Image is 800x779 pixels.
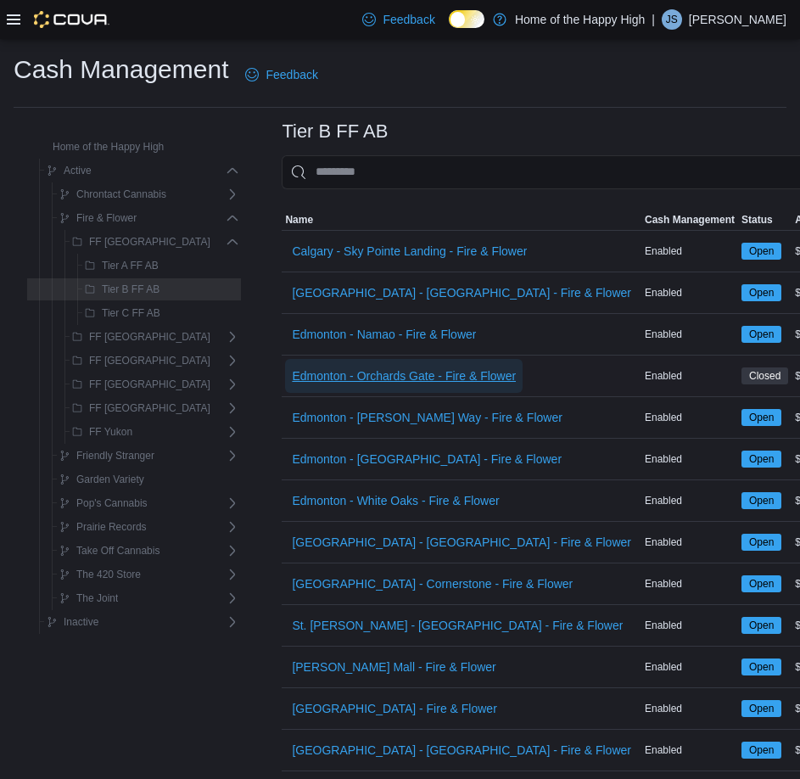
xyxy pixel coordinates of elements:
span: FF [GEOGRAPHIC_DATA] [89,235,210,249]
span: Prairie Records [76,520,147,534]
div: Enabled [641,615,738,636]
button: [GEOGRAPHIC_DATA] - [GEOGRAPHIC_DATA] - Fire & Flower [285,276,638,310]
span: Edmonton - [GEOGRAPHIC_DATA] - Fire & Flower [292,451,562,468]
span: Open [749,743,774,758]
span: FF [GEOGRAPHIC_DATA] [89,354,210,367]
p: | [652,9,655,30]
span: Open [749,244,774,259]
input: Dark Mode [449,10,484,28]
span: Pop's Cannabis [76,496,148,510]
span: Closed [749,368,780,384]
button: Tier C FF AB [78,303,167,323]
div: Enabled [641,698,738,719]
span: Open [741,534,781,551]
button: St. [PERSON_NAME] - [GEOGRAPHIC_DATA] - Fire & Flower [285,608,629,642]
span: Tier A FF AB [102,259,159,272]
span: [GEOGRAPHIC_DATA] - [GEOGRAPHIC_DATA] - Fire & Flower [292,284,631,301]
span: Tier C FF AB [102,306,160,320]
button: FF [GEOGRAPHIC_DATA] [65,398,217,418]
button: Edmonton - Namao - Fire & Flower [285,317,483,351]
button: Prairie Records [53,517,154,537]
button: The 420 Store [53,564,148,585]
button: Active [40,160,98,181]
span: [GEOGRAPHIC_DATA] - [GEOGRAPHIC_DATA] - Fire & Flower [292,742,631,759]
span: [PERSON_NAME] Mall - Fire & Flower [292,659,495,675]
button: The Joint [53,588,125,608]
span: Open [741,492,781,509]
img: Cova [34,11,109,28]
div: Enabled [641,366,738,386]
span: Active [64,164,92,177]
button: [GEOGRAPHIC_DATA] - [GEOGRAPHIC_DATA] - Fire & Flower [285,525,638,559]
span: Open [741,326,781,343]
button: FF [GEOGRAPHIC_DATA] [65,350,217,371]
span: Open [741,700,781,717]
button: [GEOGRAPHIC_DATA] - Fire & Flower [285,692,503,726]
button: Edmonton - [GEOGRAPHIC_DATA] - Fire & Flower [285,442,568,476]
span: Open [749,493,774,508]
button: Fire & Flower [53,208,143,228]
span: Open [749,576,774,591]
span: FF Yukon [89,425,132,439]
span: FF [GEOGRAPHIC_DATA] [89,401,210,415]
div: Enabled [641,490,738,511]
span: Edmonton - [PERSON_NAME] Way - Fire & Flower [292,409,562,426]
span: Open [749,327,774,342]
span: Feedback [383,11,434,28]
div: Enabled [641,324,738,345]
div: Enabled [641,241,738,261]
button: Status [738,210,792,230]
span: FF [GEOGRAPHIC_DATA] [89,378,210,391]
span: Take Off Cannabis [76,544,159,558]
button: Calgary - Sky Pointe Landing - Fire & Flower [285,234,534,268]
span: Tier B FF AB [102,283,159,296]
span: Open [741,575,781,592]
span: The Joint [76,591,118,605]
span: FF [GEOGRAPHIC_DATA] [89,330,210,344]
button: FF [GEOGRAPHIC_DATA] [65,232,217,252]
span: Name [285,213,313,227]
span: Open [749,535,774,550]
span: [GEOGRAPHIC_DATA] - Cornerstone - Fire & Flower [292,575,573,592]
a: Feedback [355,3,441,36]
div: Enabled [641,407,738,428]
p: Home of the Happy High [515,9,645,30]
span: Open [749,285,774,300]
span: [GEOGRAPHIC_DATA] - Fire & Flower [292,700,496,717]
span: Open [749,659,774,675]
span: Fire & Flower [76,211,137,225]
span: St. [PERSON_NAME] - [GEOGRAPHIC_DATA] - Fire & Flower [292,617,623,634]
span: Open [749,451,774,467]
a: Feedback [238,58,324,92]
span: Open [749,618,774,633]
div: Enabled [641,449,738,469]
button: Tier B FF AB [78,279,166,300]
div: Enabled [641,657,738,677]
span: Open [741,284,781,301]
span: Status [741,213,773,227]
span: Home of the Happy High [53,140,164,154]
button: Name [282,210,641,230]
button: [GEOGRAPHIC_DATA] - Cornerstone - Fire & Flower [285,567,579,601]
button: Cash Management [641,210,738,230]
button: Edmonton - [PERSON_NAME] Way - Fire & Flower [285,401,568,434]
button: Pop's Cannabis [53,493,154,513]
button: FF [GEOGRAPHIC_DATA] [65,327,217,347]
div: Enabled [641,740,738,760]
h3: Tier B FF AB [282,121,388,142]
span: Open [741,243,781,260]
button: Home of the Happy High [29,137,171,157]
span: Open [741,409,781,426]
div: Jesse Singh [662,9,682,30]
span: Calgary - Sky Pointe Landing - Fire & Flower [292,243,527,260]
button: Garden Variety [53,469,151,490]
div: Enabled [641,532,738,552]
span: Edmonton - Namao - Fire & Flower [292,326,476,343]
span: Feedback [266,66,317,83]
button: Friendly Stranger [53,446,161,466]
span: Garden Variety [76,473,144,486]
div: Enabled [641,574,738,594]
span: Cash Management [645,213,735,227]
h1: Cash Management [14,53,228,87]
div: Enabled [641,283,738,303]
